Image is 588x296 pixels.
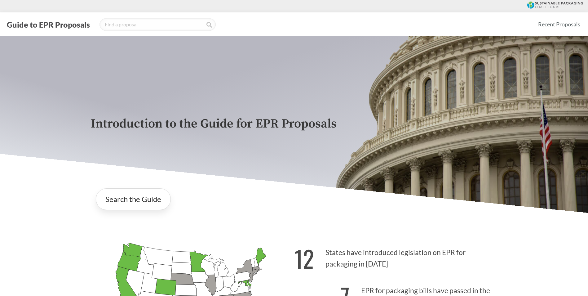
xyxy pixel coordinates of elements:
[294,241,314,276] strong: 12
[99,18,216,31] input: Find a proposal
[5,20,92,29] button: Guide to EPR Proposals
[96,188,171,210] a: Search the Guide
[535,17,583,31] a: Recent Proposals
[91,117,497,131] p: Introduction to the Guide for EPR Proposals
[294,237,497,276] p: States have introduced legislation on EPR for packaging in [DATE]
